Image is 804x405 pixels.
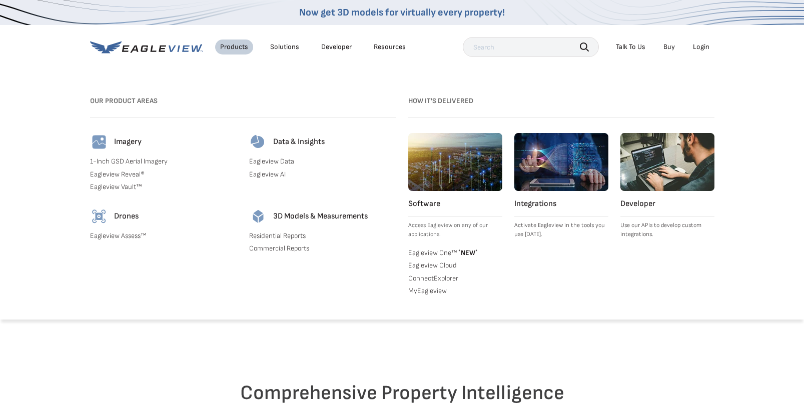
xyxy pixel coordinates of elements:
a: Residential Reports [249,231,396,240]
img: developer.webp [620,133,714,191]
h4: Drones [114,211,139,221]
a: MyEagleview [408,286,502,295]
a: Eagleview Cloud [408,261,502,270]
a: Eagleview AI [249,170,396,179]
span: NEW [457,248,478,257]
p: Activate Eagleview in the tools you use [DATE]. [514,221,608,239]
h4: Developer [620,199,714,209]
img: imagery-icon.svg [90,133,108,151]
img: integrations.webp [514,133,608,191]
h3: How it's Delivered [408,93,714,109]
img: software.webp [408,133,502,191]
a: Eagleview Vault™ [90,182,237,191]
img: drones-icon.svg [90,207,108,225]
a: Now get 3D models for virtually every property! [299,6,505,18]
h4: Imagery [114,137,142,147]
a: Eagleview Reveal® [90,170,237,179]
div: Resources [374,42,406,51]
a: Integrations Activate Eagleview in the tools you use [DATE]. [514,133,608,239]
div: Solutions [270,42,299,51]
a: Eagleview One™ *NEW* [408,247,502,257]
h4: Software [408,199,502,209]
a: Developer [321,42,352,51]
h4: 3D Models & Measurements [273,211,368,221]
div: Talk To Us [616,42,645,51]
input: Search [463,37,599,57]
a: 1-Inch GSD Aerial Imagery [90,157,237,166]
a: ConnectExplorer [408,274,502,283]
a: Developer Use our APIs to develop custom integrations. [620,133,714,239]
div: Products [220,42,248,51]
h2: Comprehensive Property Intelligence [110,381,695,405]
a: Eagleview Assess™ [90,231,237,240]
img: data-icon.svg [249,133,267,151]
div: Login [693,42,709,51]
a: Buy [663,42,675,51]
a: Commercial Reports [249,244,396,253]
p: Access Eagleview on any of our applications. [408,221,502,239]
h4: Data & Insights [273,137,325,147]
h4: Integrations [514,199,608,209]
p: Use our APIs to develop custom integrations. [620,221,714,239]
img: 3d-models-icon.svg [249,207,267,225]
h3: Our Product Areas [90,93,396,109]
a: Eagleview Data [249,157,396,166]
